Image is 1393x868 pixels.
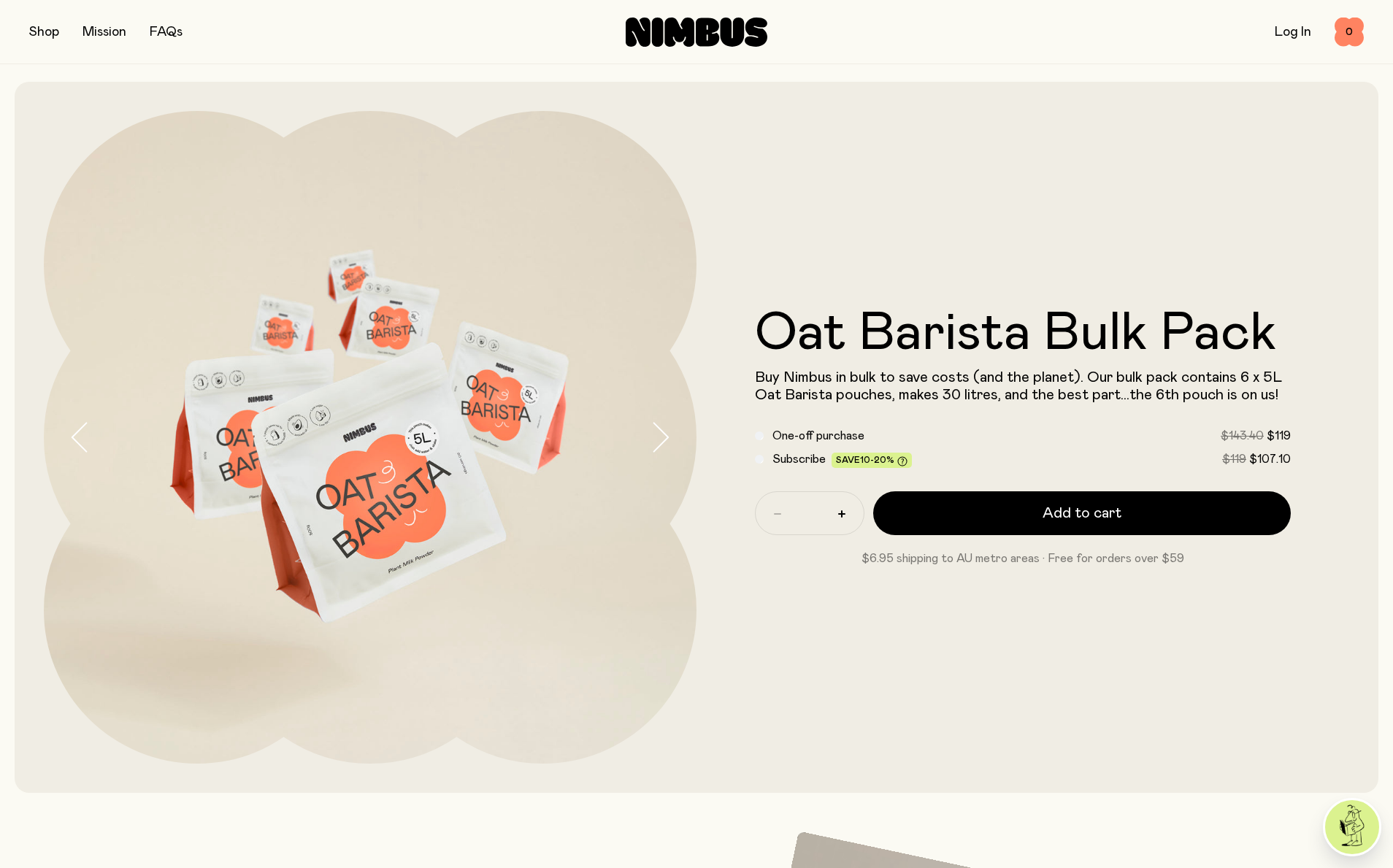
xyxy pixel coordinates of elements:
button: 0 [1335,18,1364,47]
span: Save [836,456,907,466]
span: Buy Nimbus in bulk to save costs (and the planet). Our bulk pack contains 6 x 5L Oat Barista pouc... [755,370,1282,402]
p: $6.95 shipping to AU metro areas · Free for orders over $59 [755,550,1291,567]
a: Mission [82,26,126,39]
span: Add to cart [1043,503,1121,523]
span: Subscribe [772,453,826,465]
span: $119 [1267,430,1291,442]
span: $119 [1222,453,1246,465]
a: Log In [1275,26,1311,39]
span: $107.10 [1249,453,1291,465]
h1: Oat Barista Bulk Pack [755,307,1291,360]
button: Add to cart [873,491,1291,535]
a: FAQs [150,26,183,39]
img: agent [1325,800,1379,854]
span: One-off purchase [772,430,864,442]
span: $143.40 [1221,430,1264,442]
span: 10-20% [860,456,894,464]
